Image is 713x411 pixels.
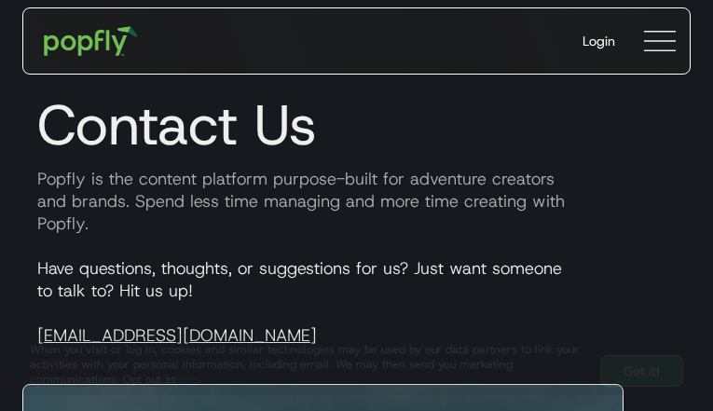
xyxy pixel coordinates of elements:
[31,13,151,69] a: home
[175,372,199,387] a: here
[600,355,683,387] a: Got It!
[22,91,691,158] h1: Contact Us
[22,168,691,235] p: Popfly is the content platform purpose-built for adventure creators and brands. Spend less time m...
[37,324,317,347] a: [EMAIL_ADDRESS][DOMAIN_NAME]
[583,32,615,50] div: Login
[568,17,630,65] a: Login
[30,342,585,387] div: When you visit or log in, cookies and similar technologies may be used by our data partners to li...
[22,257,691,347] p: Have questions, thoughts, or suggestions for us? Just want someone to talk to? Hit us up!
